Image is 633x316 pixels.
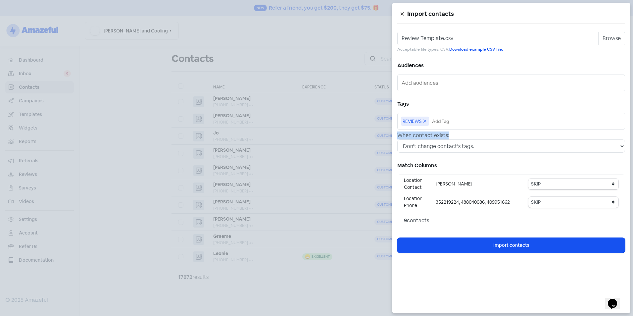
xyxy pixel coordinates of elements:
td: Location Contact [397,175,429,193]
div: When contact exists: [397,132,625,139]
h5: Match Columns [397,161,625,171]
strong: 9 [404,217,407,224]
h5: Audiences [397,61,625,71]
input: Add Tag [432,118,620,125]
span: Import contacts [493,242,529,249]
button: Import contacts [397,238,625,253]
small: Acceptable file types: CSV. [397,46,625,53]
td: [PERSON_NAME] [429,175,522,193]
a: Download example CSV file. [449,47,503,52]
input: Add audiences [402,78,622,88]
h5: Import contacts [407,9,625,19]
td: Location Phone [397,193,429,211]
iframe: chat widget [605,290,626,309]
h5: Tags [397,99,625,109]
div: contacts [404,217,618,225]
span: REVIEWS [403,118,421,124]
td: 352219224, 488040086, 409951662 [429,193,522,211]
